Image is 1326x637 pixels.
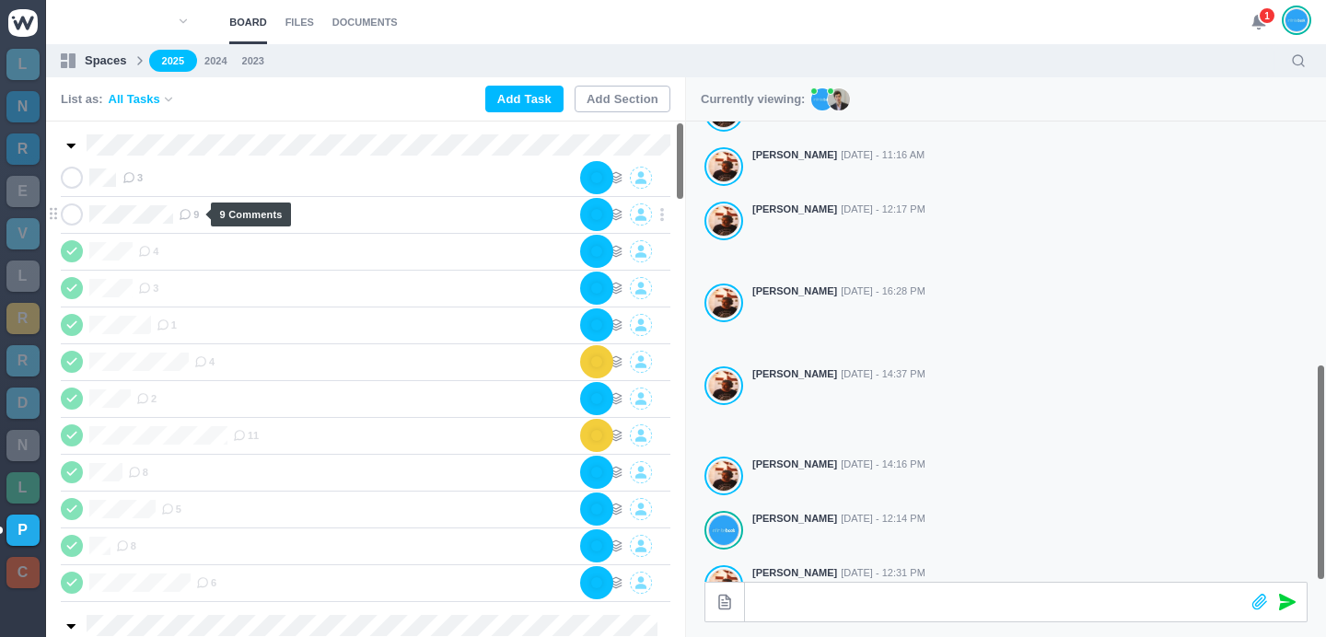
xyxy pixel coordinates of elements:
[709,370,739,401] img: Antonio Lopes
[6,430,40,461] a: N
[61,53,76,68] img: spaces
[709,460,739,492] img: Antonio Lopes
[6,261,40,292] a: L
[6,303,40,334] a: R
[841,457,925,472] span: [DATE] - 14:16 PM
[828,88,850,110] img: PL
[709,151,739,182] img: Antonio Lopes
[6,557,40,588] a: C
[485,86,564,112] button: Add Task
[709,205,739,237] img: Antonio Lopes
[575,86,670,112] button: Add Section
[752,457,837,472] strong: [PERSON_NAME]
[85,52,127,70] p: Spaces
[8,9,38,37] img: winio
[752,511,837,527] strong: [PERSON_NAME]
[6,176,40,207] a: E
[841,366,925,382] span: [DATE] - 14:37 PM
[6,388,40,419] a: D
[752,565,837,581] strong: [PERSON_NAME]
[752,202,837,217] strong: [PERSON_NAME]
[204,53,227,69] a: 2024
[109,90,160,109] span: All Tasks
[6,218,40,249] a: V
[6,515,40,546] a: P
[709,287,739,318] img: Antonio Lopes
[841,147,925,163] span: [DATE] - 11:16 AM
[841,511,925,527] span: [DATE] - 12:14 PM
[6,49,40,80] a: L
[709,515,739,546] img: João Tosta
[61,90,175,109] div: List as:
[6,345,40,376] a: R
[811,88,833,110] img: JT
[752,284,837,299] strong: [PERSON_NAME]
[752,366,837,382] strong: [PERSON_NAME]
[1258,6,1276,25] span: 1
[6,472,40,504] a: L
[701,90,805,109] p: Currently viewing:
[841,565,925,581] span: [DATE] - 12:31 PM
[841,284,925,299] span: [DATE] - 16:28 PM
[6,91,40,122] a: N
[841,202,925,217] span: [DATE] - 12:17 PM
[1285,8,1308,32] img: João Tosta
[752,147,837,163] strong: [PERSON_NAME]
[6,133,40,165] a: R
[149,50,197,73] a: 2025
[242,53,264,69] a: 2023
